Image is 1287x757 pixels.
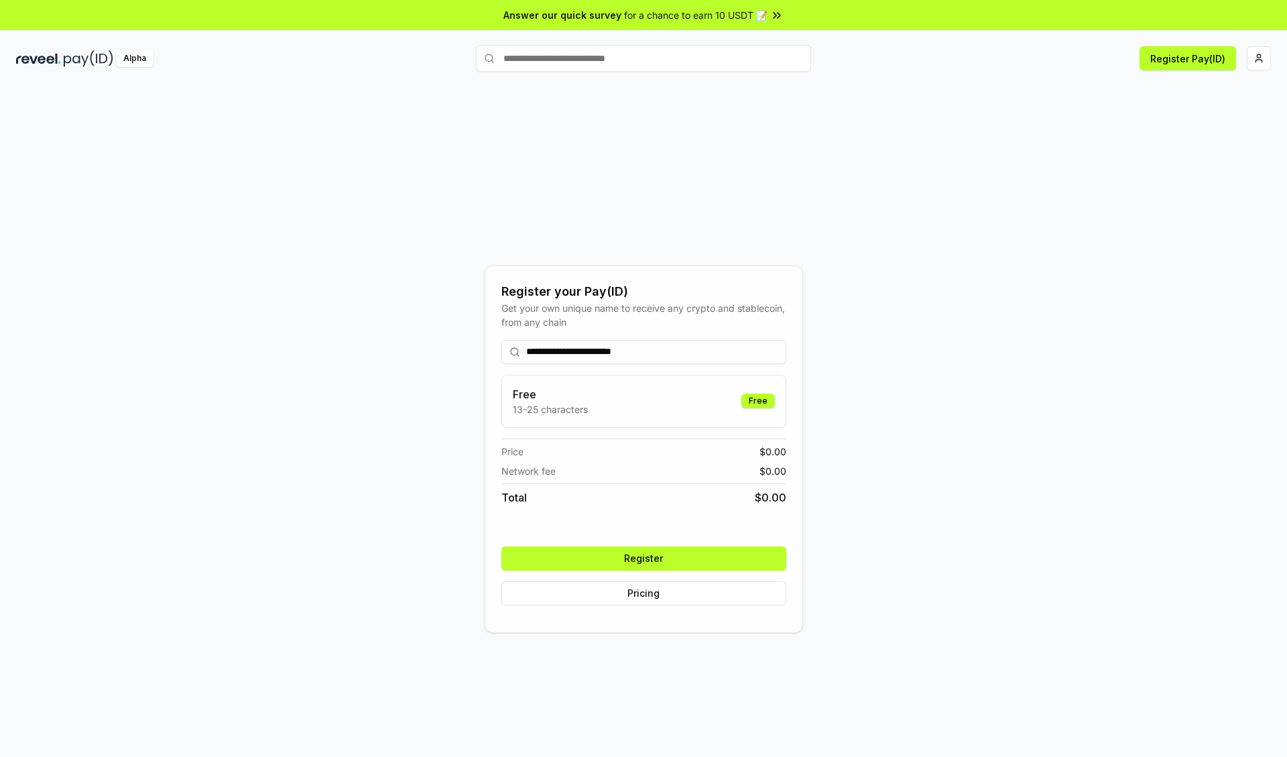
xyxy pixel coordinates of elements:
[513,386,588,402] h3: Free
[755,489,786,506] span: $ 0.00
[64,50,113,67] img: pay_id
[116,50,154,67] div: Alpha
[513,402,588,416] p: 13-25 characters
[503,8,621,22] span: Answer our quick survey
[16,50,61,67] img: reveel_dark
[501,546,786,571] button: Register
[624,8,768,22] span: for a chance to earn 10 USDT 📝
[501,282,786,301] div: Register your Pay(ID)
[501,301,786,329] div: Get your own unique name to receive any crypto and stablecoin, from any chain
[741,394,775,408] div: Free
[501,581,786,605] button: Pricing
[759,445,786,459] span: $ 0.00
[501,489,527,506] span: Total
[1140,46,1236,70] button: Register Pay(ID)
[501,445,524,459] span: Price
[501,464,556,478] span: Network fee
[759,464,786,478] span: $ 0.00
